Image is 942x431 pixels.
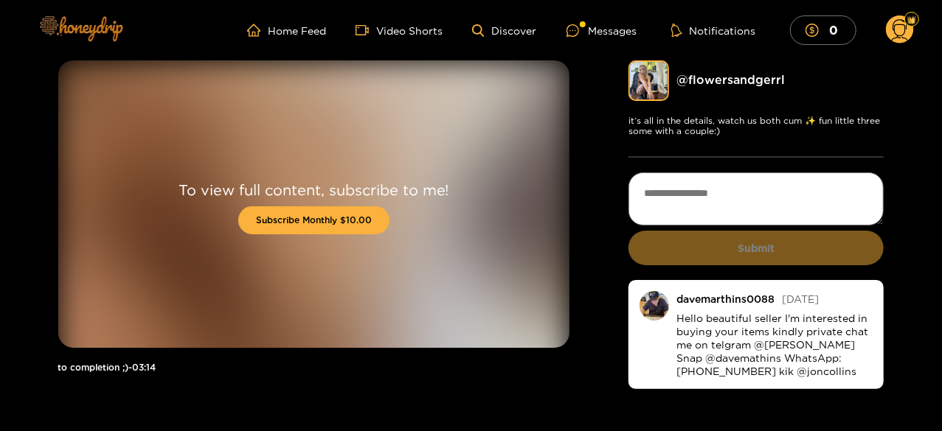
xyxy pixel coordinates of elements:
[782,293,819,304] span: [DATE]
[247,24,268,37] span: home
[790,15,856,44] button: 0
[628,60,669,101] img: flowersandgerrl
[472,24,536,37] a: Discover
[676,293,775,304] div: davemarthins0088
[356,24,376,37] span: video-camera
[238,206,389,234] button: Subscribe Monthly $10.00
[828,22,841,38] mark: 0
[640,291,669,320] img: o3nvo-fb_img_1731113975378.jpg
[667,23,761,38] button: Notifications
[58,362,569,373] h1: to completion ;) - 03:14
[628,116,884,136] p: it’s all in the details, watch us both cum ✨ fun little three some with a couple:)
[676,312,873,378] p: Hello beautiful seller I'm interested in buying your items kindly private chat me on telgram @[PE...
[179,181,449,199] p: To view full content, subscribe to me!
[676,73,785,86] a: @ flowersandgerrl
[567,22,637,39] div: Messages
[356,24,443,37] a: Video Shorts
[907,15,916,24] img: Fan Level
[628,231,884,265] button: Submit
[806,24,826,37] span: dollar
[247,24,326,37] a: Home Feed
